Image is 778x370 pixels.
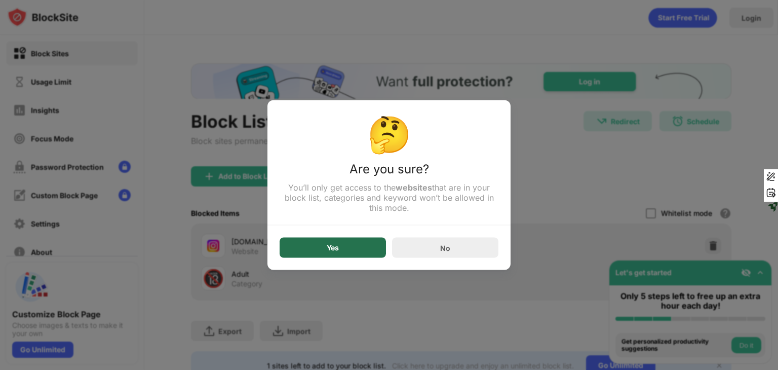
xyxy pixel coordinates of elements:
[280,182,498,213] div: You’ll only get access to the that are in your block list, categories and keyword won’t be allowe...
[280,113,498,156] div: 🤔
[327,244,339,252] div: Yes
[396,182,432,193] strong: websites
[440,243,450,252] div: No
[280,162,498,182] div: Are you sure?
